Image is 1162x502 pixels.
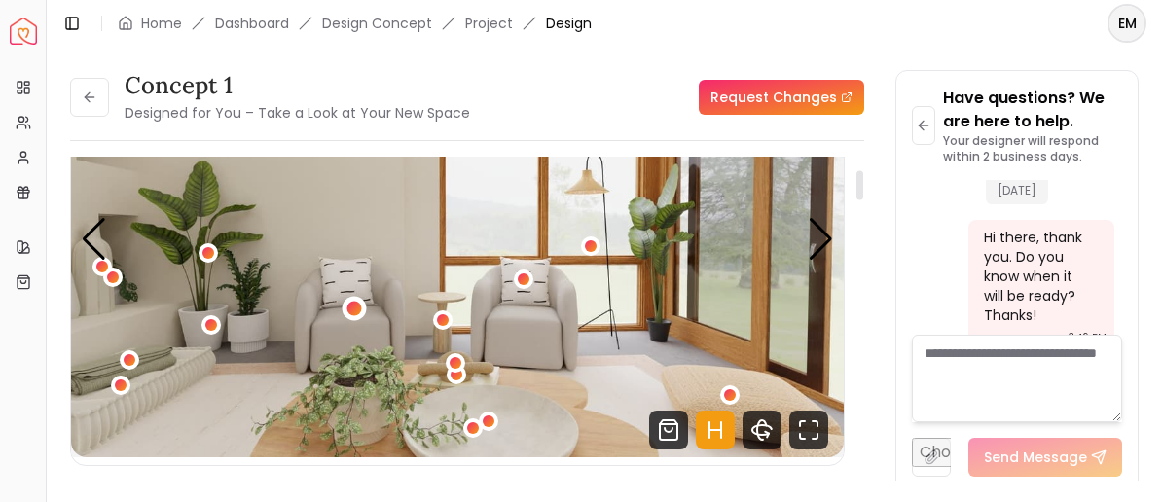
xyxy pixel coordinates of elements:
a: Project [465,14,513,33]
span: EM [1109,6,1144,41]
p: Have questions? We are here to help. [943,87,1122,133]
div: 3:46 PM [1069,327,1107,346]
a: Home [141,14,182,33]
div: Previous slide [81,218,107,261]
nav: breadcrumb [118,14,592,33]
li: Design Concept [322,14,432,33]
h3: concept 1 [125,70,470,101]
p: Your designer will respond within 2 business days. [943,133,1122,164]
span: [DATE] [986,176,1048,204]
img: Spacejoy Logo [10,18,37,45]
a: Spacejoy [10,18,37,45]
span: Design [546,14,592,33]
a: Dashboard [215,14,289,33]
svg: Fullscreen [789,411,828,449]
svg: Shop Products from this design [649,411,688,449]
svg: 360 View [743,411,781,449]
a: Request Changes [699,80,864,115]
div: 2 / 5 [71,22,844,457]
div: Next slide [808,218,834,261]
small: Designed for You – Take a Look at Your New Space [125,103,470,123]
div: Hi there, thank you. Do you know when it will be ready? Thanks! [984,228,1095,325]
button: EM [1108,4,1146,43]
svg: Hotspots Toggle [696,411,735,449]
div: Carousel [71,22,844,457]
img: Design Render 3 [71,22,844,457]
